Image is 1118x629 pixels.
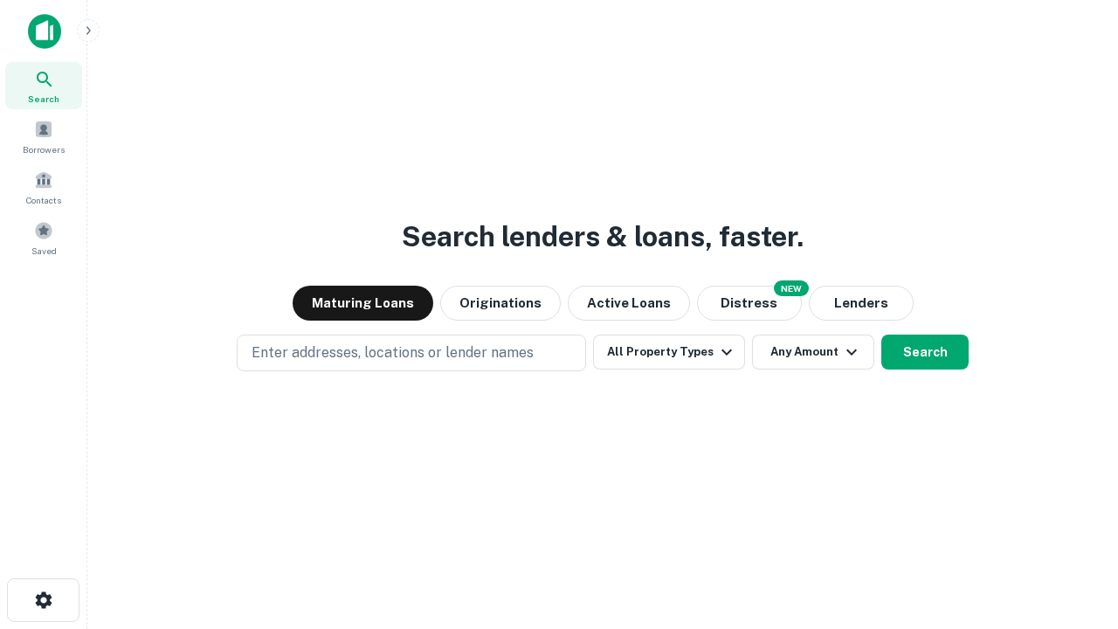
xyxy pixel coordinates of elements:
[697,286,802,321] button: Search distressed loans with lien and other non-mortgage details.
[568,286,690,321] button: Active Loans
[809,286,914,321] button: Lenders
[5,163,82,211] a: Contacts
[31,244,57,258] span: Saved
[593,335,745,370] button: All Property Types
[26,193,61,207] span: Contacts
[5,113,82,160] a: Borrowers
[402,216,804,258] h3: Search lenders & loans, faster.
[440,286,561,321] button: Originations
[237,335,586,371] button: Enter addresses, locations or lender names
[774,280,809,296] div: NEW
[881,335,969,370] button: Search
[1031,489,1118,573] iframe: Chat Widget
[752,335,874,370] button: Any Amount
[5,214,82,261] a: Saved
[5,62,82,109] a: Search
[252,342,534,363] p: Enter addresses, locations or lender names
[23,142,65,156] span: Borrowers
[28,14,61,49] img: capitalize-icon.png
[28,92,59,106] span: Search
[293,286,433,321] button: Maturing Loans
